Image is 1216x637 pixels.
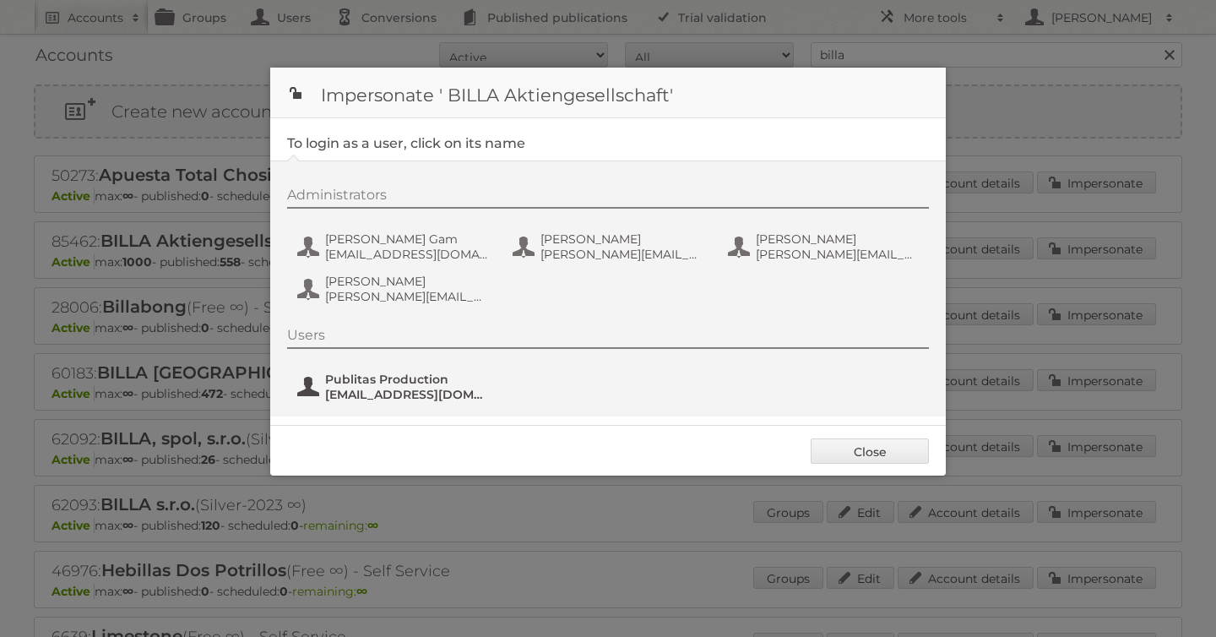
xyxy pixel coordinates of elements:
[296,370,494,404] button: Publitas Production [EMAIL_ADDRESS][DOMAIN_NAME]
[270,68,946,118] h1: Impersonate ' BILLA Aktiengesellschaft'
[726,230,925,264] button: [PERSON_NAME] [PERSON_NAME][EMAIL_ADDRESS][DOMAIN_NAME]
[325,247,489,262] span: [EMAIL_ADDRESS][DOMAIN_NAME]
[511,230,709,264] button: [PERSON_NAME] [PERSON_NAME][EMAIL_ADDRESS][DOMAIN_NAME]
[325,231,489,247] span: [PERSON_NAME] Gam
[325,387,489,402] span: [EMAIL_ADDRESS][DOMAIN_NAME]
[811,438,929,464] a: Close
[756,231,920,247] span: [PERSON_NAME]
[756,247,920,262] span: [PERSON_NAME][EMAIL_ADDRESS][DOMAIN_NAME]
[287,327,929,349] div: Users
[540,247,704,262] span: [PERSON_NAME][EMAIL_ADDRESS][DOMAIN_NAME]
[325,372,489,387] span: Publitas Production
[325,289,489,304] span: [PERSON_NAME][EMAIL_ADDRESS][DOMAIN_NAME]
[325,274,489,289] span: [PERSON_NAME]
[296,272,494,306] button: [PERSON_NAME] [PERSON_NAME][EMAIL_ADDRESS][DOMAIN_NAME]
[287,135,525,151] legend: To login as a user, click on its name
[287,187,929,209] div: Administrators
[296,230,494,264] button: [PERSON_NAME] Gam [EMAIL_ADDRESS][DOMAIN_NAME]
[540,231,704,247] span: [PERSON_NAME]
